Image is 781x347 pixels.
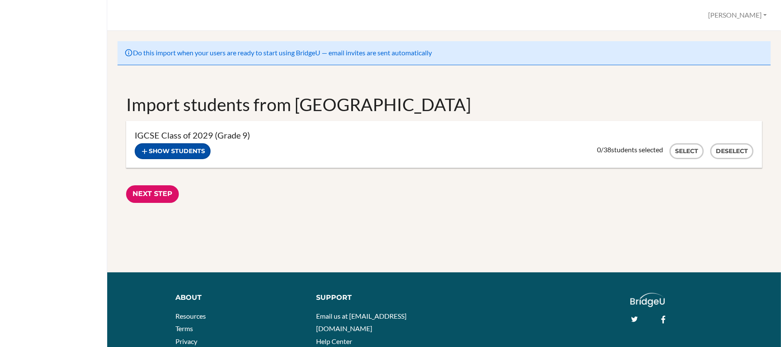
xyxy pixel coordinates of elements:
[175,324,193,332] a: Terms
[316,337,352,345] a: Help Center
[118,41,771,65] div: Do this import when your users are ready to start using BridgeU — email invites are sent automati...
[597,145,663,154] div: / students selected
[704,7,771,23] button: [PERSON_NAME]
[603,145,611,154] span: 38
[597,145,601,154] span: 0
[316,312,407,333] a: Email us at [EMAIL_ADDRESS][DOMAIN_NAME]
[316,293,437,303] div: Support
[669,143,704,159] button: Select
[126,93,762,116] h1: Import students from [GEOGRAPHIC_DATA]
[135,130,754,141] h3: IGCSE Class of 2029 (Grade 9)
[175,293,303,303] div: About
[175,312,206,320] a: Resources
[710,143,754,159] button: Deselect
[135,143,211,159] button: Show students
[175,337,197,345] a: Privacy
[630,293,665,307] img: logo_white@2x-f4f0deed5e89b7ecb1c2cc34c3e3d731f90f0f143d5ea2071677605dd97b5244.png
[126,185,179,203] input: Next Step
